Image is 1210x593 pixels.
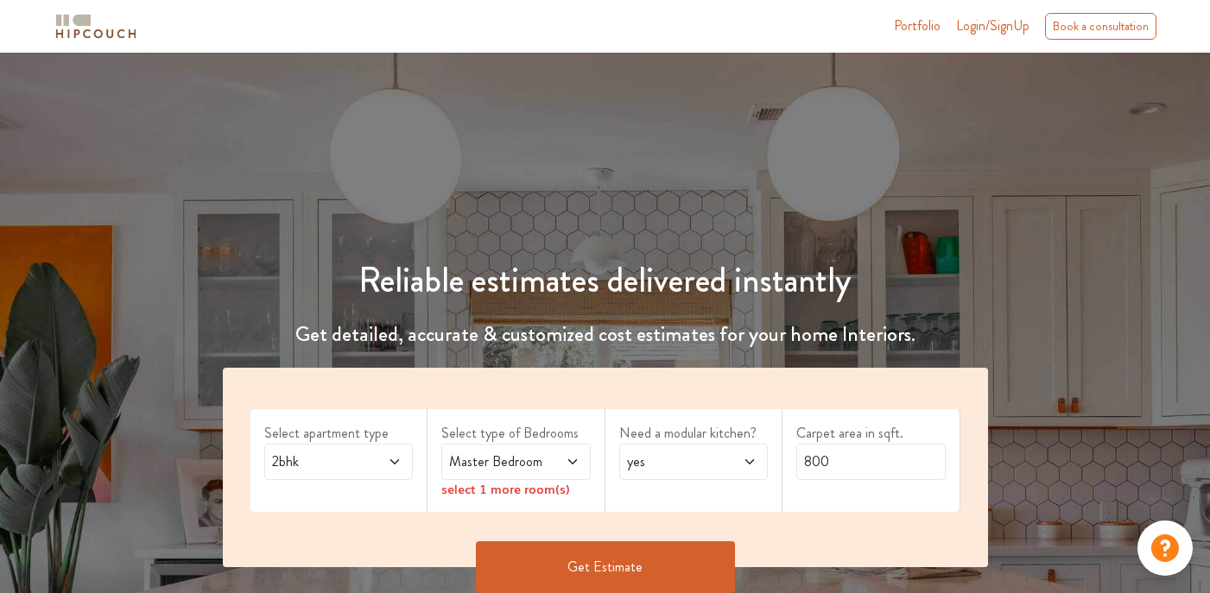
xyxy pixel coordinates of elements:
div: Book a consultation [1045,13,1156,40]
span: 2bhk [269,451,369,472]
label: Need a modular kitchen? [619,423,769,444]
span: Master Bedroom [446,451,546,472]
input: Enter area sqft [796,444,946,480]
label: Select apartment type [264,423,414,444]
a: Portfolio [894,16,941,36]
h1: Reliable estimates delivered instantly [212,260,998,301]
h4: Get detailed, accurate & customized cost estimates for your home Interiors. [212,322,998,347]
img: logo-horizontal.svg [53,11,139,41]
span: yes [624,451,724,472]
span: Login/SignUp [956,16,1029,35]
div: select 1 more room(s) [441,480,591,498]
label: Select type of Bedrooms [441,423,591,444]
label: Carpet area in sqft. [796,423,946,444]
button: Get Estimate [476,541,735,593]
span: logo-horizontal.svg [53,7,139,46]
